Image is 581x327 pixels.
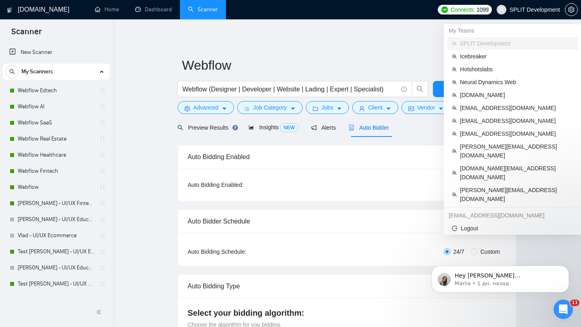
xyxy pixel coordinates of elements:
button: settingAdvancedcaret-down [178,101,234,114]
span: holder [99,87,106,94]
iframe: Intercom notifications сообщение [420,249,581,305]
span: Jobs [322,103,334,112]
a: setting [565,6,578,13]
span: holder [99,168,106,174]
div: Tooltip anchor [232,124,239,131]
a: dashboardDashboard [135,6,172,13]
span: team [452,67,457,72]
span: holder [99,184,106,190]
span: user [359,106,365,112]
button: search [412,81,428,97]
a: Webflow SaaS [18,115,94,131]
span: folder [313,106,318,112]
div: Была ли полезна эта статья? [10,234,152,243]
span: [PERSON_NAME][EMAIL_ADDRESS][DOMAIN_NAME] [460,186,573,203]
a: Vlad - UI/UX Ecommerce [18,228,94,244]
a: [PERSON_NAME] - UI/UX Education [18,211,94,228]
a: New Scanner [9,44,103,60]
button: Развернуть окно [126,3,142,19]
span: idcard [408,106,414,112]
span: [PERSON_NAME][EMAIL_ADDRESS][DOMAIN_NAME] [460,142,573,160]
img: logo [7,4,13,17]
span: holder [99,232,106,239]
span: caret-down [222,106,227,112]
a: Test [PERSON_NAME] - UI/UX Real Estate [18,276,94,292]
a: [PERSON_NAME] - UI/UX Education [18,260,94,276]
span: [EMAIL_ADDRESS][DOMAIN_NAME] [460,116,573,125]
span: 😐 [75,242,86,258]
span: holder [99,200,106,207]
h4: Select your bidding algorithm: [188,307,506,319]
span: Advanced [193,103,218,112]
span: double-left [96,308,104,316]
button: go back [5,3,21,19]
span: Connects: [451,5,475,14]
span: Client [368,103,382,112]
iframe: Intercom live chat [554,300,573,319]
span: caret-down [438,106,444,112]
a: [PERSON_NAME] - UI/UX Real Estate [18,292,94,308]
span: Icebreaker [460,52,573,61]
button: barsJob Categorycaret-down [237,101,302,114]
li: New Scanner [3,44,110,60]
span: Auto Bidder [349,124,389,131]
span: SPLIT Development [460,39,573,48]
span: info-circle [401,87,407,92]
a: Webflow Healthcare [18,147,94,163]
span: team [452,118,457,123]
span: 11 [570,300,579,306]
button: folderJobscaret-down [306,101,349,114]
span: search [178,125,183,130]
span: team [452,170,457,175]
span: Alerts [311,124,336,131]
span: [EMAIL_ADDRESS][DOMAIN_NAME] [460,129,573,138]
span: logout [452,226,458,231]
span: holder [99,120,106,126]
span: Neural Dynamics Web [460,78,573,87]
span: area-chart [249,124,254,130]
span: search [412,85,428,93]
span: holder [99,136,106,142]
span: Logout [452,224,573,233]
a: Webflow Real Estate [18,131,94,147]
span: holder [99,152,106,158]
a: Webflow [18,179,94,195]
span: team [452,80,457,85]
span: team [452,106,457,110]
span: team [452,149,457,153]
span: holder [99,265,106,271]
span: [EMAIL_ADDRESS][DOMAIN_NAME] [460,103,573,112]
span: setting [184,106,190,112]
a: Webflow AI [18,99,94,115]
span: team [452,192,457,197]
div: Auto Bidding Type [188,275,506,298]
span: team [452,41,457,46]
span: team [452,131,457,136]
button: userClientcaret-down [352,101,398,114]
span: user [499,7,504,12]
span: holder [99,216,106,223]
div: Auto Bidder Schedule [188,210,506,233]
button: setting [565,3,578,16]
span: [DOMAIN_NAME][EMAIL_ADDRESS][DOMAIN_NAME] [460,164,573,182]
span: bars [244,106,250,112]
span: smiley reaction [91,242,112,258]
div: Auto Bidding Schedule: [188,247,294,256]
div: Auto Bidding Enabled: [188,180,294,189]
span: team [452,54,457,59]
span: caret-down [336,106,342,112]
div: Auto Bidding Enabled [188,145,506,168]
span: Scanner [5,26,48,43]
span: holder [99,248,106,255]
span: Vendor [417,103,435,112]
span: My Scanners [21,64,53,80]
a: Webflow Edtech [18,83,94,99]
span: setting [565,6,577,13]
span: search [6,69,18,75]
a: Открыть в справочном центре [31,268,130,275]
span: 😃 [96,242,107,258]
span: robot [349,125,354,130]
